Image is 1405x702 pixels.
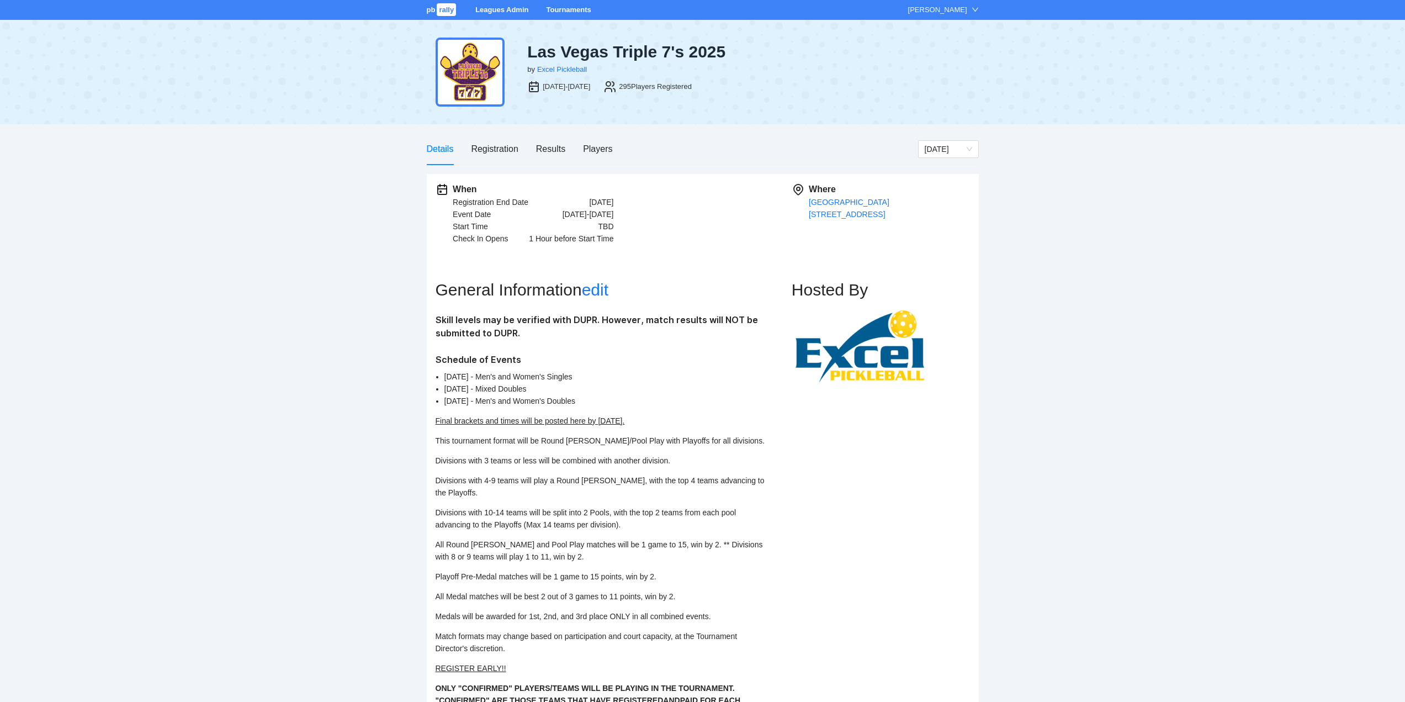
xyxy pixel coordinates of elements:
p: All Round [PERSON_NAME] and Pool Play matches will be 1 game to 15, win by 2. ** Divisions with 8... [436,539,767,563]
p: This tournament format will be Round [PERSON_NAME]/Pool Play with Playoffs for all divisions. [436,435,767,447]
div: [DATE]-[DATE] [563,208,614,220]
p: Divisions with 4-9 teams will play a Round [PERSON_NAME], with the top 4 teams advancing to the P... [436,474,767,499]
div: [DATE] [589,196,613,208]
div: 1 Hour before Start Time [529,233,613,245]
span: down [972,6,979,13]
u: REGISTER EARLY!! [436,664,506,673]
div: 295 Players Registered [619,81,692,92]
div: Players [583,142,612,156]
h3: Skill levels may be verified with DUPR. However, match results will NOT be submitted to DUPR. [436,313,767,340]
li: [DATE] - Mixed Doubles [444,383,767,395]
div: Event Date [453,208,491,220]
div: [DATE]-[DATE] [543,81,590,92]
p: Divisions with 3 teams or less will be combined with another division. [436,455,767,467]
a: Leagues Admin [475,6,528,14]
a: edit [582,281,608,299]
span: rally [437,3,456,16]
u: Final brackets and times will be posted here by [DATE]. [436,416,625,425]
h2: General Information [436,280,792,300]
div: Registration End Date [453,196,528,208]
h2: Hosted By [792,280,970,300]
div: Where [809,183,969,196]
div: Start Time [453,220,488,233]
div: Check In Opens [453,233,508,245]
p: Match formats may change based on participation and court capacity, at the Tournament Director's ... [436,630,767,655]
div: Results [536,142,565,156]
h3: Schedule of Events [436,353,767,366]
div: Details [427,142,454,156]
span: pb [427,6,436,14]
p: All Medal matches will be best 2 out of 3 games to 11 points, win by 2. [436,590,767,603]
span: Sunday [925,141,972,157]
div: Las Vegas Triple 7's 2025 [527,42,786,62]
img: tiple-sevens-24.png [436,38,505,107]
div: by [527,64,535,75]
p: Playoff Pre-Medal matches will be 1 game to 15 points, win by 2. [436,571,767,583]
div: TBD [598,220,614,233]
p: Divisions with 10-14 teams will be split into 2 Pools, with the top 2 teams from each pool advanc... [436,506,767,531]
a: pbrally [427,6,458,14]
div: When [453,183,613,196]
a: Excel Pickleball [537,65,587,73]
li: [DATE] - Men's and Women's Doubles [444,395,767,407]
div: Registration [471,142,518,156]
li: [DATE] - Men's and Women's Singles [444,371,767,383]
div: [PERSON_NAME] [908,4,967,15]
a: [GEOGRAPHIC_DATA][STREET_ADDRESS] [809,198,889,219]
img: excel.png [792,308,930,385]
p: Medals will be awarded for 1st, 2nd, and 3rd place ONLY in all combined events. [436,610,767,622]
a: Tournaments [546,6,591,14]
